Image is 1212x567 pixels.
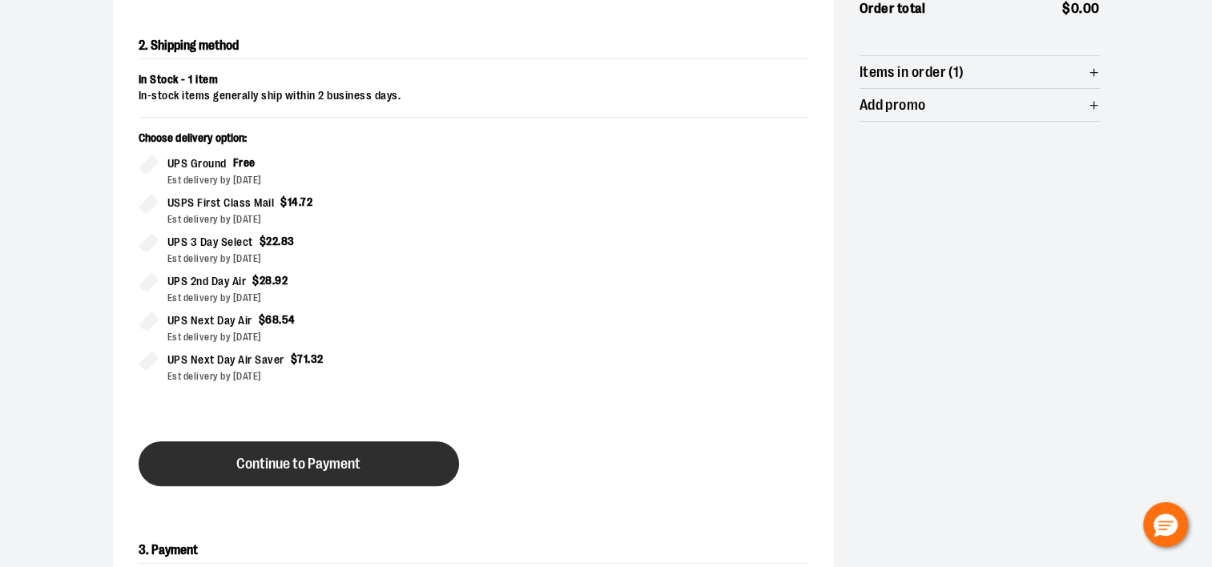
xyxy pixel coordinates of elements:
[266,235,278,247] span: 22
[167,291,461,305] div: Est delivery by [DATE]
[139,33,808,59] h2: 2. Shipping method
[1062,1,1071,16] span: $
[167,330,461,344] div: Est delivery by [DATE]
[139,537,808,564] h2: 3. Payment
[167,272,247,291] span: UPS 2nd Day Air
[139,312,158,331] input: UPS Next Day Air$68.54Est delivery by [DATE]
[139,351,158,370] input: UPS Next Day Air Saver$71.32Est delivery by [DATE]
[1143,502,1188,547] button: Hello, have a question? Let’s chat.
[167,155,227,173] span: UPS Ground
[291,352,298,365] span: $
[288,195,299,208] span: 14
[139,441,459,486] button: Continue to Payment
[252,274,260,287] span: $
[139,233,158,252] input: UPS 3 Day Select$22.83Est delivery by [DATE]
[297,352,308,365] span: 71
[167,233,253,251] span: UPS 3 Day Select
[233,156,256,169] span: Free
[139,272,158,292] input: UPS 2nd Day Air$28.92Est delivery by [DATE]
[167,194,275,212] span: USPS First Class Mail
[275,274,288,287] span: 92
[167,212,461,227] div: Est delivery by [DATE]
[860,89,1100,121] button: Add promo
[139,194,158,213] input: USPS First Class Mail$14.72Est delivery by [DATE]
[167,369,461,384] div: Est delivery by [DATE]
[300,195,312,208] span: 72
[139,131,461,155] p: Choose delivery option:
[860,98,926,113] span: Add promo
[281,235,295,247] span: 83
[260,235,267,247] span: $
[139,72,808,88] div: In Stock - 1 item
[279,313,282,326] span: .
[299,195,301,208] span: .
[167,173,461,187] div: Est delivery by [DATE]
[311,352,324,365] span: 32
[167,312,252,330] span: UPS Next Day Air
[860,56,1100,88] button: Items in order (1)
[278,235,281,247] span: .
[265,313,279,326] span: 68
[1071,1,1080,16] span: 0
[272,274,276,287] span: .
[139,155,158,174] input: UPS GroundFreeEst delivery by [DATE]
[860,65,964,80] span: Items in order (1)
[260,274,272,287] span: 28
[167,351,284,369] span: UPS Next Day Air Saver
[259,313,266,326] span: $
[280,195,288,208] span: $
[167,251,461,266] div: Est delivery by [DATE]
[282,313,296,326] span: 54
[139,88,808,104] div: In-stock items generally ship within 2 business days.
[1079,1,1083,16] span: .
[236,456,360,472] span: Continue to Payment
[1083,1,1100,16] span: 00
[308,352,311,365] span: .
